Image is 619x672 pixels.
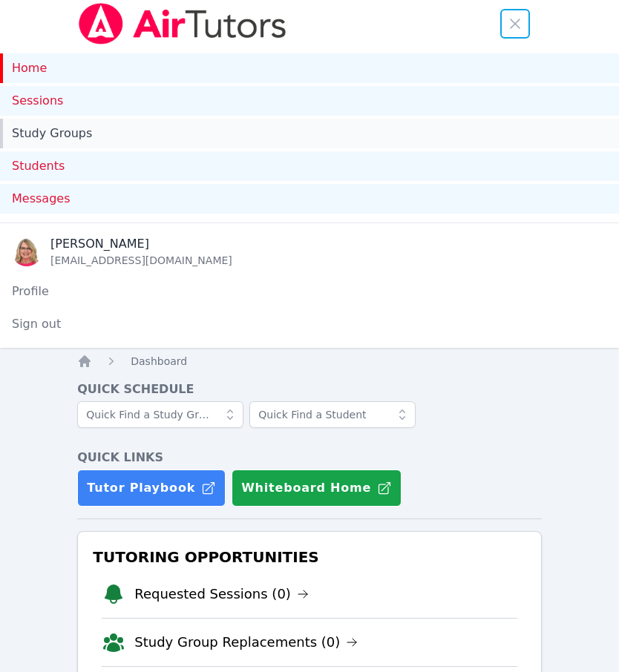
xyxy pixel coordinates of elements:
a: Tutor Playbook [77,470,226,507]
a: Dashboard [131,354,187,369]
h4: Quick Links [77,449,542,467]
a: Requested Sessions (0) [134,584,309,605]
div: [EMAIL_ADDRESS][DOMAIN_NAME] [50,253,232,268]
button: Whiteboard Home [232,470,402,507]
img: Air Tutors [77,3,287,45]
h3: Tutoring Opportunities [90,544,529,570]
nav: Breadcrumb [77,354,542,369]
h4: Quick Schedule [77,381,542,398]
input: Quick Find a Student [249,401,416,428]
span: Messages [12,190,70,208]
a: Study Group Replacements (0) [134,632,358,653]
div: [PERSON_NAME] [50,235,232,253]
span: Dashboard [131,355,187,367]
input: Quick Find a Study Group [77,401,243,428]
